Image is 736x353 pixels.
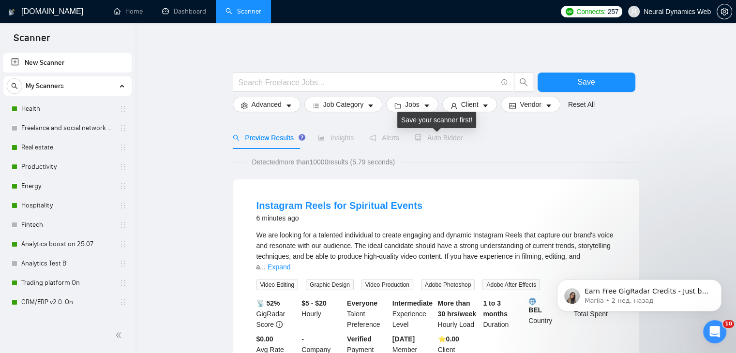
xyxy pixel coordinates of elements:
iframe: Intercom notifications сообщение [542,259,736,327]
span: holder [119,163,127,171]
span: holder [119,202,127,209]
span: setting [717,8,732,15]
span: holder [119,240,127,248]
a: Analytics Test B [21,254,113,273]
div: Hourly Load [436,298,481,330]
div: Hourly [300,298,345,330]
div: Tooltip anchor [298,133,306,142]
span: caret-down [545,102,552,109]
span: info-circle [501,79,508,86]
button: userClientcaret-down [442,97,497,112]
button: setting [717,4,732,19]
b: - [301,335,304,343]
iframe: Intercom live chat [703,320,726,343]
b: 📡 52% [256,299,280,307]
span: My Scanners [26,76,64,96]
a: Instagram Reels for Spiritual Events [256,200,422,211]
a: Productivity [21,157,113,176]
span: caret-down [285,102,292,109]
span: holder [119,105,127,113]
b: 1 to 3 months [483,299,508,318]
a: dashboardDashboard [162,7,206,15]
span: Vendor [520,99,541,110]
span: Advanced [252,99,282,110]
span: Graphic Design [306,279,354,290]
span: setting [241,102,248,109]
b: Verified [347,335,372,343]
a: homeHome [114,7,143,15]
span: Preview Results [233,134,302,142]
button: Save [538,73,635,92]
span: search [514,78,533,87]
span: We are looking for a talented individual to create engaging and dynamic Instagram Reels that capt... [256,231,614,271]
a: CRM/ERP v2.0. Test B Off [21,312,113,331]
a: Energy [21,176,113,196]
span: Connects: [576,6,605,17]
span: double-left [115,330,125,340]
span: Job Category [323,99,363,110]
b: $0.00 [256,335,273,343]
span: Auto Bidder [415,134,463,142]
li: New Scanner [3,53,132,73]
div: Experience Level [391,298,436,330]
a: Health [21,99,113,118]
button: settingAdvancedcaret-down [233,97,300,112]
span: Alerts [369,134,399,142]
b: Intermediate [392,299,433,307]
span: info-circle [276,321,283,328]
a: Hospitality [21,196,113,215]
span: idcard [509,102,516,109]
span: Video Production [361,279,413,290]
a: Expand [268,263,290,271]
span: search [233,134,240,141]
span: holder [119,144,127,151]
div: Talent Preference [345,298,391,330]
span: ... [260,263,266,271]
img: logo [8,4,15,20]
div: Country [526,298,572,330]
span: robot [415,134,421,141]
span: Save [577,76,595,88]
a: searchScanner [225,7,261,15]
span: bars [313,102,319,109]
a: Analytics boost on 25.07 [21,235,113,254]
span: caret-down [367,102,374,109]
a: Freelance and social network (change includes) [21,118,113,138]
span: Adobe Photoshop [421,279,475,290]
span: 257 [608,6,618,17]
b: [DATE] [392,335,415,343]
span: user [451,102,457,109]
b: More than 30 hrs/week [438,299,476,318]
button: idcardVendorcaret-down [501,97,560,112]
span: holder [119,298,127,306]
div: GigRadar Score [255,298,300,330]
span: holder [119,260,127,267]
span: folder [394,102,401,109]
b: ⭐️ 0.00 [438,335,459,343]
span: Scanner [6,31,58,51]
button: barsJob Categorycaret-down [304,97,382,112]
span: Video Editing [256,279,299,290]
span: search [7,83,22,89]
button: search [514,73,533,92]
span: 10 [723,320,734,328]
img: 🌐 [529,298,536,305]
span: caret-down [482,102,489,109]
a: CRM/ERP v2.0. On [21,293,113,312]
input: Search Freelance Jobs... [239,76,497,88]
span: Adobe After Effects [482,279,540,290]
button: search [7,78,22,94]
div: We are looking for a talented individual to create engaging and dynamic Instagram Reels that capt... [256,230,616,272]
div: Save your scanner first! [397,112,476,128]
a: Real estate [21,138,113,157]
span: Insights [318,134,354,142]
span: user [631,8,637,15]
b: $5 - $20 [301,299,326,307]
a: Reset All [568,99,595,110]
a: New Scanner [11,53,124,73]
span: Detected more than 10000 results (5.79 seconds) [245,157,402,167]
